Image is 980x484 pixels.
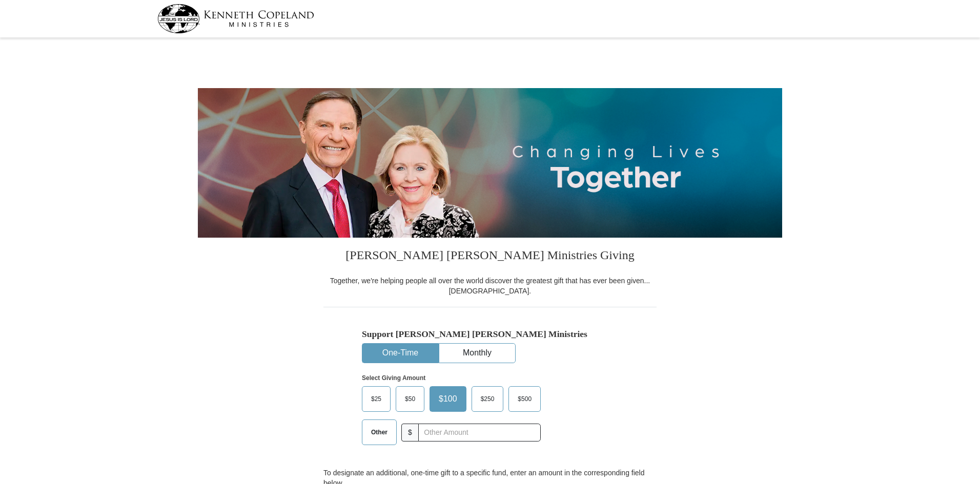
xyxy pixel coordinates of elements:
[362,344,438,363] button: One-Time
[476,391,500,407] span: $250
[401,424,419,441] span: $
[418,424,541,441] input: Other Amount
[366,425,393,440] span: Other
[400,391,420,407] span: $50
[434,391,462,407] span: $100
[323,238,657,276] h3: [PERSON_NAME] [PERSON_NAME] Ministries Giving
[362,374,425,382] strong: Select Giving Amount
[439,344,515,363] button: Monthly
[157,4,314,33] img: kcm-header-logo.svg
[513,391,537,407] span: $500
[323,276,657,296] div: Together, we're helping people all over the world discover the greatest gift that has ever been g...
[366,391,386,407] span: $25
[362,329,618,340] h5: Support [PERSON_NAME] [PERSON_NAME] Ministries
